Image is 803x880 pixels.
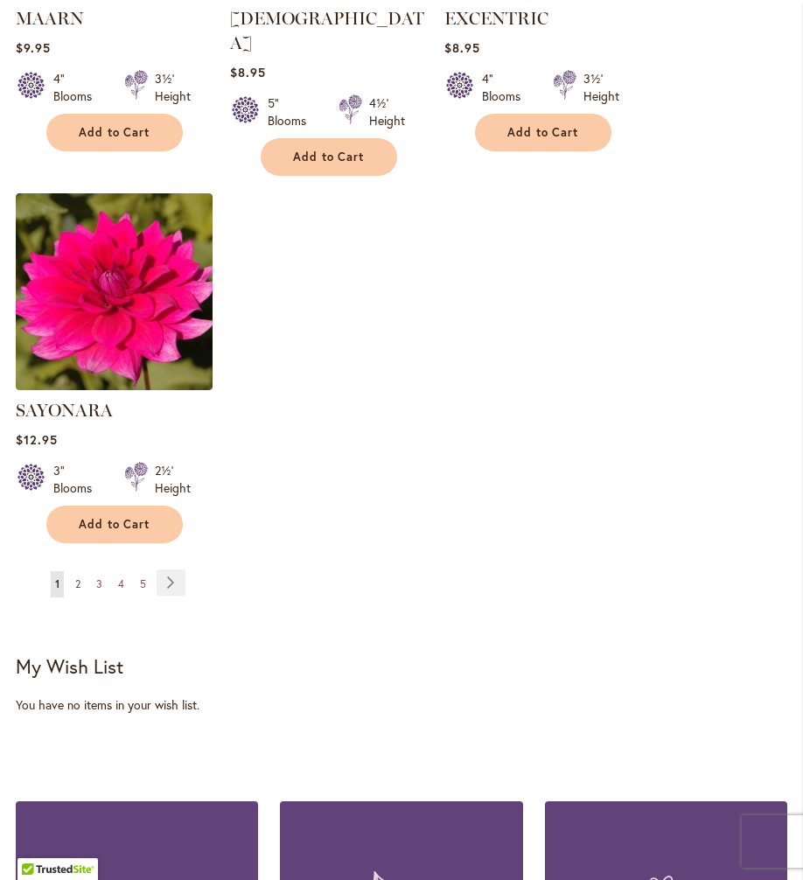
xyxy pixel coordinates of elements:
[92,571,107,597] a: 3
[583,70,619,105] div: 3½' Height
[140,577,146,590] span: 5
[369,94,405,129] div: 4½' Height
[53,462,103,497] div: 3" Blooms
[71,571,85,597] a: 2
[507,125,579,140] span: Add to Cart
[444,39,480,56] span: $8.95
[444,8,548,29] a: EXCENTRIC
[96,577,102,590] span: 3
[16,431,58,448] span: $12.95
[16,8,84,29] a: MAARN
[482,70,532,105] div: 4" Blooms
[79,517,150,532] span: Add to Cart
[79,125,150,140] span: Add to Cart
[16,400,113,421] a: SAYONARA
[155,70,191,105] div: 3½' Height
[261,138,397,176] button: Add to Cart
[230,64,266,80] span: $8.95
[16,377,213,394] a: SAYONARA
[155,462,191,497] div: 2½' Height
[230,8,424,53] a: [DEMOGRAPHIC_DATA]
[16,653,123,679] strong: My Wish List
[268,94,318,129] div: 5" Blooms
[16,696,787,714] div: You have no items in your wish list.
[136,571,150,597] a: 5
[114,571,129,597] a: 4
[293,150,365,164] span: Add to Cart
[46,506,183,543] button: Add to Cart
[13,818,62,867] iframe: Launch Accessibility Center
[55,577,59,590] span: 1
[75,577,80,590] span: 2
[53,70,103,105] div: 4" Blooms
[16,39,51,56] span: $9.95
[16,193,213,390] img: SAYONARA
[118,577,124,590] span: 4
[475,114,611,151] button: Add to Cart
[46,114,183,151] button: Add to Cart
